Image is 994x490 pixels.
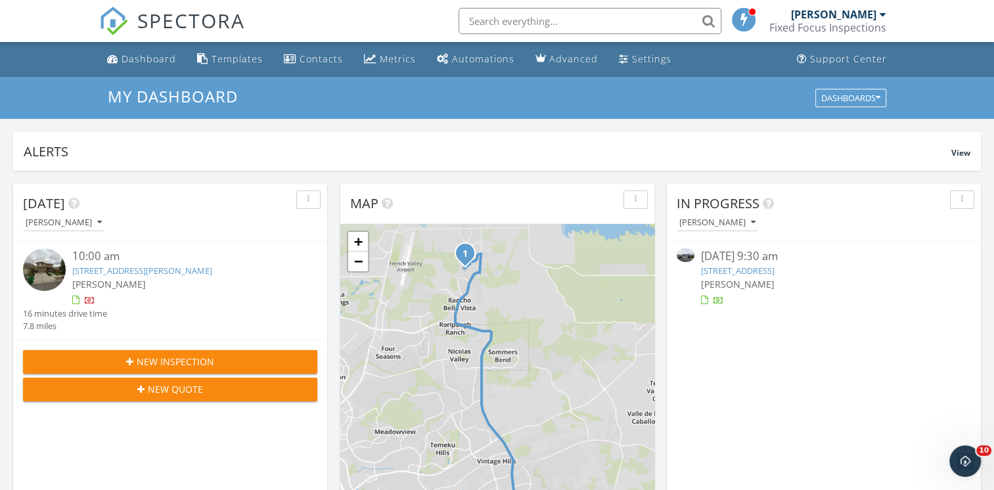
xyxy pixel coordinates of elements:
[23,248,317,332] a: 10:00 am [STREET_ADDRESS][PERSON_NAME] [PERSON_NAME] 16 minutes drive time 7.8 miles
[463,250,468,259] i: 1
[614,47,677,72] a: Settings
[792,47,892,72] a: Support Center
[530,47,603,72] a: Advanced
[102,47,181,72] a: Dashboard
[23,307,107,320] div: 16 minutes drive time
[24,143,951,160] div: Alerts
[949,445,981,477] iframe: Intercom live chat
[137,7,245,34] span: SPECTORA
[677,194,759,212] span: In Progress
[23,378,317,401] button: New Quote
[465,253,473,261] div: 37906 Apache Plume Dr, Murrieta, CA 92563
[72,265,212,277] a: [STREET_ADDRESS][PERSON_NAME]
[821,93,880,102] div: Dashboards
[348,232,368,252] a: Zoom in
[679,218,756,227] div: [PERSON_NAME]
[348,252,368,271] a: Zoom out
[459,8,721,34] input: Search everything...
[23,194,65,212] span: [DATE]
[108,85,238,107] span: My Dashboard
[976,445,991,456] span: 10
[300,53,343,65] div: Contacts
[432,47,520,72] a: Automations (Basic)
[23,214,104,232] button: [PERSON_NAME]
[99,7,128,35] img: The Best Home Inspection Software - Spectora
[380,53,416,65] div: Metrics
[452,53,514,65] div: Automations
[122,53,176,65] div: Dashboard
[791,8,876,21] div: [PERSON_NAME]
[769,21,886,34] div: Fixed Focus Inspections
[701,265,775,277] a: [STREET_ADDRESS]
[677,248,971,307] a: [DATE] 9:30 am [STREET_ADDRESS] [PERSON_NAME]
[148,382,203,396] span: New Quote
[810,53,887,65] div: Support Center
[26,218,102,227] div: [PERSON_NAME]
[212,53,263,65] div: Templates
[72,248,293,265] div: 10:00 am
[549,53,598,65] div: Advanced
[701,278,775,290] span: [PERSON_NAME]
[72,278,146,290] span: [PERSON_NAME]
[192,47,268,72] a: Templates
[677,214,758,232] button: [PERSON_NAME]
[359,47,421,72] a: Metrics
[23,320,107,332] div: 7.8 miles
[137,355,214,368] span: New Inspection
[23,248,66,291] img: streetview
[951,147,970,158] span: View
[23,350,317,374] button: New Inspection
[350,194,378,212] span: Map
[701,248,946,265] div: [DATE] 9:30 am
[279,47,348,72] a: Contacts
[632,53,671,65] div: Settings
[677,248,694,261] img: 9573088%2Fcover_photos%2FMo1xJo4lDvAqBDWA6FAt%2Fsmall.jpg
[99,18,245,45] a: SPECTORA
[815,89,886,107] button: Dashboards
